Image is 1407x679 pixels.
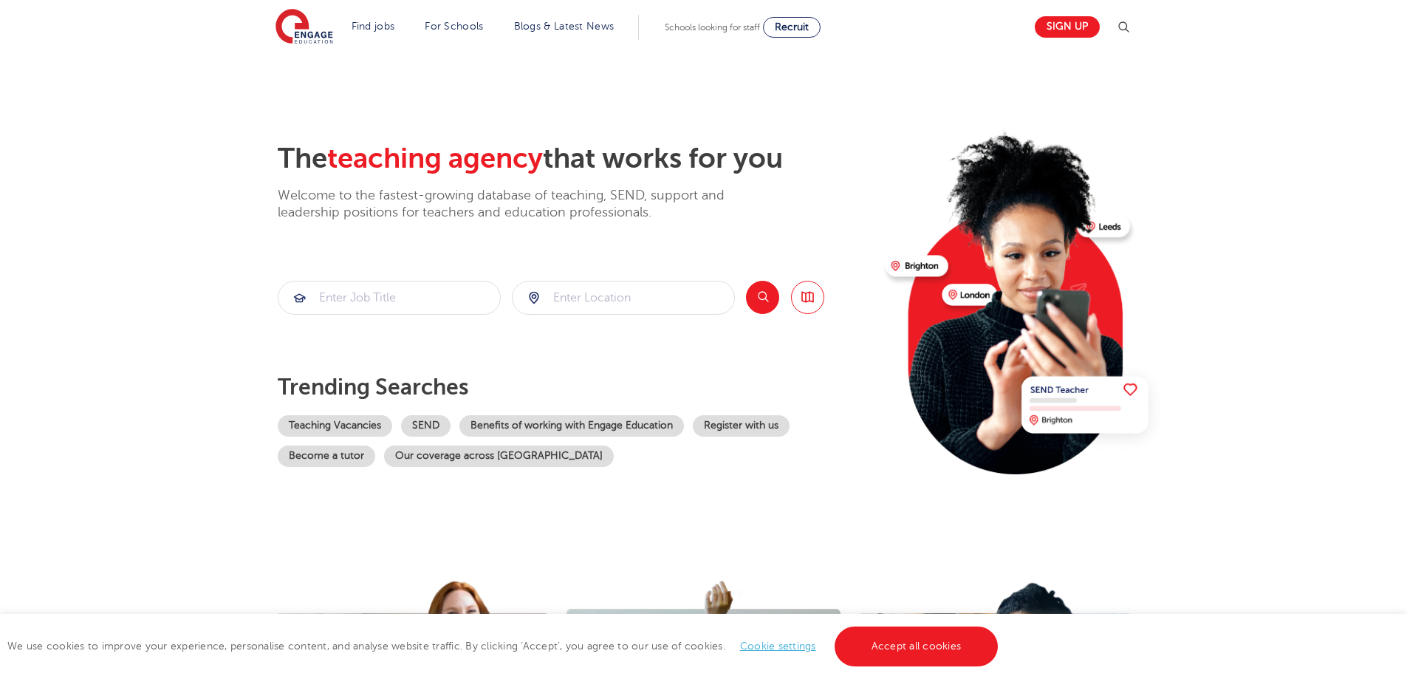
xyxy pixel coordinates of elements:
[665,22,760,33] span: Schools looking for staff
[401,415,451,437] a: SEND
[275,9,333,46] img: Engage Education
[352,21,395,32] a: Find jobs
[278,446,375,467] a: Become a tutor
[746,281,779,314] button: Search
[459,415,684,437] a: Benefits of working with Engage Education
[693,415,790,437] a: Register with us
[763,17,821,38] a: Recruit
[278,415,392,437] a: Teaching Vacancies
[278,282,500,314] input: Submit
[327,143,543,174] span: teaching agency
[514,21,615,32] a: Blogs & Latest News
[278,374,874,400] p: Trending searches
[775,21,809,33] span: Recruit
[278,142,874,176] h2: The that works for you
[278,187,765,222] p: Welcome to the fastest-growing database of teaching, SEND, support and leadership positions for t...
[7,641,1002,652] span: We use cookies to improve your experience, personalise content, and analyse website traffic. By c...
[278,281,501,315] div: Submit
[512,281,735,315] div: Submit
[384,446,614,467] a: Our coverage across [GEOGRAPHIC_DATA]
[425,21,483,32] a: For Schools
[513,282,734,314] input: Submit
[1035,16,1100,38] a: Sign up
[740,641,816,652] a: Cookie settings
[835,627,999,666] a: Accept all cookies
